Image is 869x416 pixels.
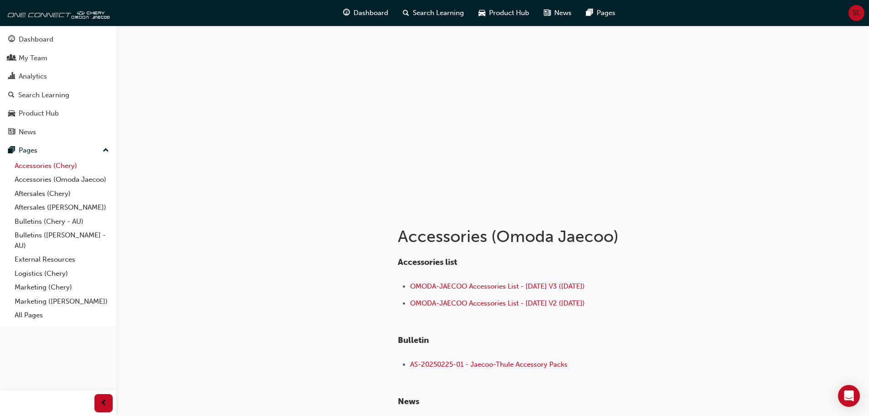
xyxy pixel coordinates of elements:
[5,4,109,22] img: oneconnect
[11,295,113,309] a: Marketing ([PERSON_NAME])
[586,7,593,19] span: pages-icon
[489,8,529,18] span: Product Hub
[471,4,536,22] a: car-iconProduct Hub
[8,73,15,81] span: chart-icon
[479,7,485,19] span: car-icon
[395,4,471,22] a: search-iconSearch Learning
[19,53,47,63] div: My Team
[8,54,15,63] span: people-icon
[4,87,113,104] a: Search Learning
[18,90,69,100] div: Search Learning
[103,145,109,157] span: up-icon
[8,91,15,100] span: search-icon
[19,127,36,137] div: News
[410,360,567,369] a: AS-20250225-01 - Jaecoo-Thule Accessory Packs
[19,34,53,45] div: Dashboard
[11,173,113,187] a: Accessories (Omoda Jaecoo)
[8,147,15,155] span: pages-icon
[11,280,113,295] a: Marketing (Chery)
[554,8,572,18] span: News
[336,4,395,22] a: guage-iconDashboard
[100,398,107,409] span: prev-icon
[11,187,113,201] a: Aftersales (Chery)
[848,5,864,21] button: SE
[579,4,623,22] a: pages-iconPages
[19,108,59,119] div: Product Hub
[19,145,37,156] div: Pages
[413,8,464,18] span: Search Learning
[11,228,113,253] a: Bulletins ([PERSON_NAME] - AU)
[4,142,113,159] button: Pages
[4,105,113,122] a: Product Hub
[410,282,585,290] a: OMODA-JAECOO Accessories List - [DATE] V3 ([DATE])
[398,396,419,406] span: ​News
[403,7,409,19] span: search-icon
[11,253,113,267] a: External Resources
[4,50,113,67] a: My Team
[11,200,113,215] a: Aftersales ([PERSON_NAME])
[4,31,113,48] a: Dashboard
[8,110,15,118] span: car-icon
[354,8,388,18] span: Dashboard
[11,159,113,173] a: Accessories (Chery)
[398,226,697,247] h1: Accessories (Omoda Jaecoo)
[544,7,551,19] span: news-icon
[597,8,615,18] span: Pages
[8,128,15,137] span: news-icon
[11,308,113,322] a: All Pages
[398,257,457,267] span: Accessories list
[398,335,429,345] span: Bulletin
[8,36,15,44] span: guage-icon
[853,8,860,18] span: SE
[410,299,585,307] a: OMODA-JAECOO Accessories List - [DATE] V2 ([DATE])
[4,124,113,141] a: News
[4,68,113,85] a: Analytics
[343,7,350,19] span: guage-icon
[11,267,113,281] a: Logistics (Chery)
[4,29,113,142] button: DashboardMy TeamAnalyticsSearch LearningProduct HubNews
[11,215,113,229] a: Bulletins (Chery - AU)
[536,4,579,22] a: news-iconNews
[838,385,860,407] div: Open Intercom Messenger
[19,71,47,82] div: Analytics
